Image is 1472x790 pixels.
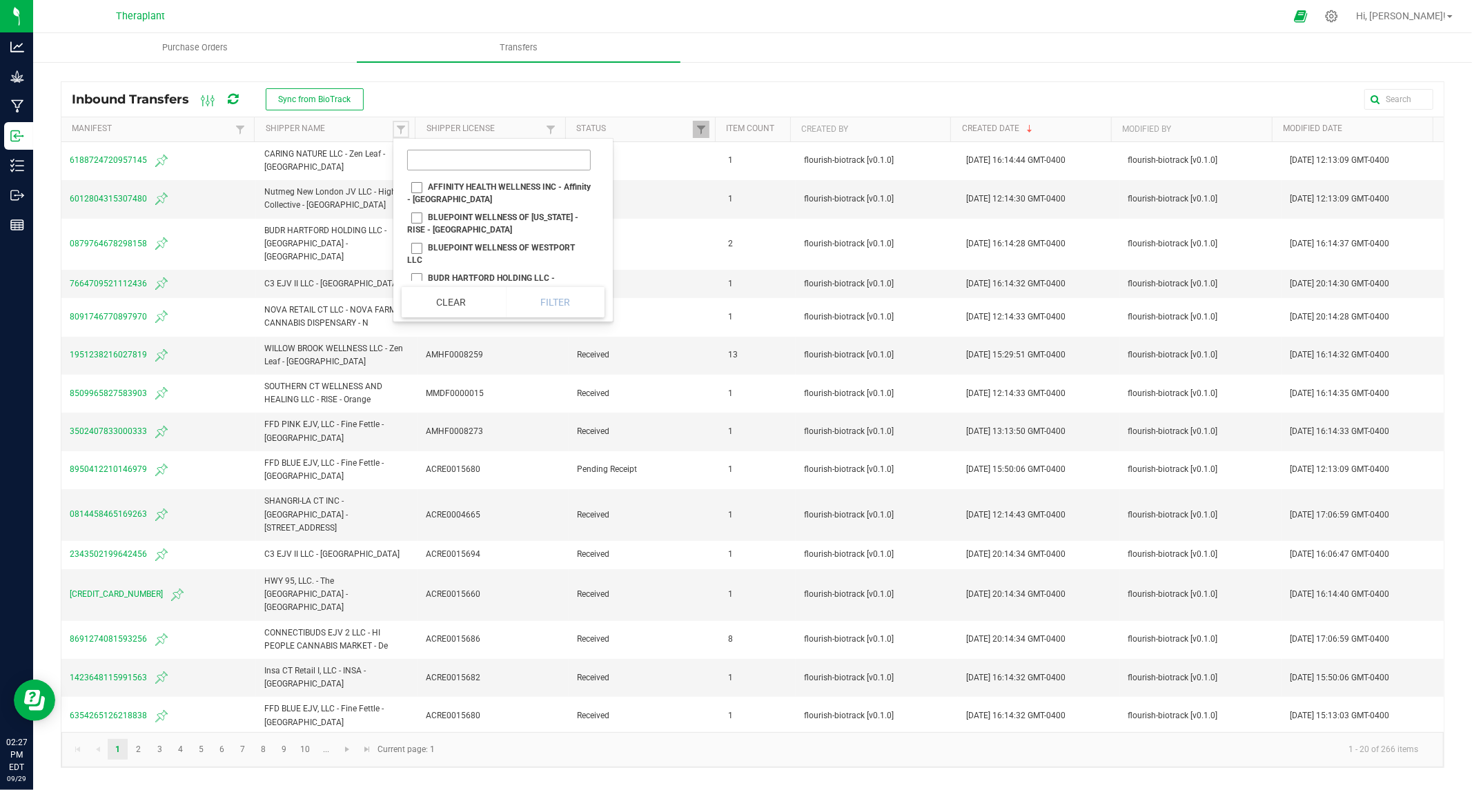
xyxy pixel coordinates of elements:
[577,192,712,206] span: Received
[804,464,894,474] span: flourish-biotrack [v0.1.0]
[128,739,148,760] a: Page 2
[577,588,712,601] span: Received
[70,546,248,563] span: 2343502199642456
[1128,510,1218,520] span: flourish-biotrack [v0.1.0]
[191,739,211,760] a: Page 5
[264,496,348,532] span: SHANGRI-LA CT INC - [GEOGRAPHIC_DATA] - [STREET_ADDRESS]
[1290,194,1389,204] span: [DATE] 12:13:09 GMT-0400
[357,33,680,62] a: Transfers
[402,287,500,317] button: Clear
[1364,89,1433,110] input: Search
[117,10,166,22] span: Theraplant
[10,188,24,202] inline-svg: Outbound
[790,117,951,142] th: Created By
[804,350,894,359] span: flourish-biotrack [v0.1.0]
[577,508,712,522] span: Received
[264,226,386,261] span: BUDR HARTFORD HOLDING LLC - [GEOGRAPHIC_DATA] - [GEOGRAPHIC_DATA]
[10,40,24,54] inline-svg: Analytics
[729,155,734,165] span: 1
[1290,155,1389,165] span: [DATE] 12:13:09 GMT-0400
[1356,10,1446,21] span: Hi, [PERSON_NAME]!
[577,671,712,684] span: Received
[426,510,480,520] span: ACRE0004665
[729,589,734,599] span: 1
[729,239,734,248] span: 2
[729,464,734,474] span: 1
[966,549,1066,559] span: [DATE] 20:14:34 GMT-0400
[1290,279,1389,288] span: [DATE] 20:14:30 GMT-0400
[1290,464,1389,474] span: [DATE] 12:13:09 GMT-0400
[264,187,403,210] span: Nutmeg New London JV LLC - Higher Collective - [GEOGRAPHIC_DATA]
[966,634,1066,644] span: [DATE] 20:14:34 GMT-0400
[264,666,366,689] span: Insa CT Retail I, LLC - INSA - [GEOGRAPHIC_DATA]
[1128,549,1218,559] span: flourish-biotrack [v0.1.0]
[6,773,27,784] p: 09/29
[264,382,382,404] span: SOUTHERN CT WELLNESS AND HEALING LLC - RISE - Orange
[729,673,734,682] span: 1
[966,464,1066,474] span: [DATE] 15:50:06 GMT-0400
[10,99,24,113] inline-svg: Manufacturing
[426,388,484,398] span: MMDF0000015
[1128,194,1218,204] span: flourish-biotrack [v0.1.0]
[966,673,1066,682] span: [DATE] 16:14:32 GMT-0400
[962,124,1106,135] a: Created DateSortable
[70,275,248,292] span: 7664709521112436
[233,739,253,760] a: Page 7
[1111,117,1272,142] th: Modified By
[726,124,785,135] a: Item CountSortable
[426,634,480,644] span: ACRE0015686
[362,744,373,755] span: Go to the last page
[426,549,480,559] span: ACRE0015694
[1290,350,1389,359] span: [DATE] 16:14:32 GMT-0400
[729,194,734,204] span: 1
[253,739,273,760] a: Page 8
[1290,388,1389,398] span: [DATE] 16:14:35 GMT-0400
[278,95,351,104] span: Sync from BioTrack
[577,348,712,362] span: Received
[729,711,734,720] span: 1
[274,739,294,760] a: Page 9
[729,634,734,644] span: 8
[70,235,248,252] span: 0879764678298158
[804,711,894,720] span: flourish-biotrack [v0.1.0]
[1128,426,1218,436] span: flourish-biotrack [v0.1.0]
[729,350,738,359] span: 13
[33,33,357,62] a: Purchase Orders
[804,549,894,559] span: flourish-biotrack [v0.1.0]
[1290,634,1389,644] span: [DATE] 17:06:59 GMT-0400
[966,155,1066,165] span: [DATE] 16:14:44 GMT-0400
[264,576,348,612] span: HWY 95, LLC. - The [GEOGRAPHIC_DATA] - [GEOGRAPHIC_DATA]
[10,129,24,143] inline-svg: Inbound
[804,589,894,599] span: flourish-biotrack [v0.1.0]
[577,387,712,400] span: Received
[966,239,1066,248] span: [DATE] 16:14:28 GMT-0400
[729,279,734,288] span: 1
[70,506,248,523] span: 0814458465169263
[1290,549,1389,559] span: [DATE] 16:06:47 GMT-0400
[264,458,384,481] span: FFD BLUE EJV, LLC - Fine Fettle - [GEOGRAPHIC_DATA]
[577,548,712,561] span: Received
[443,738,1429,761] kendo-pager-info: 1 - 20 of 266 items
[1128,634,1218,644] span: flourish-biotrack [v0.1.0]
[70,152,248,169] span: 6188724720957145
[10,70,24,83] inline-svg: Grow
[72,124,232,135] a: ManifestSortable
[966,279,1066,288] span: [DATE] 16:14:32 GMT-0400
[1128,312,1218,322] span: flourish-biotrack [v0.1.0]
[481,41,556,54] span: Transfers
[1290,239,1389,248] span: [DATE] 16:14:37 GMT-0400
[804,634,894,644] span: flourish-biotrack [v0.1.0]
[576,124,693,135] a: StatusSortable
[966,711,1066,720] span: [DATE] 16:14:32 GMT-0400
[577,277,712,290] span: Received
[426,464,480,474] span: ACRE0015680
[804,510,894,520] span: flourish-biotrack [v0.1.0]
[729,549,734,559] span: 1
[266,88,364,110] button: Sync from BioTrack
[266,124,393,135] a: Shipper NameSortable
[804,279,894,288] span: flourish-biotrack [v0.1.0]
[6,736,27,773] p: 02:27 PM EDT
[804,312,894,322] span: flourish-biotrack [v0.1.0]
[1128,673,1218,682] span: flourish-biotrack [v0.1.0]
[1323,10,1340,23] div: Manage settings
